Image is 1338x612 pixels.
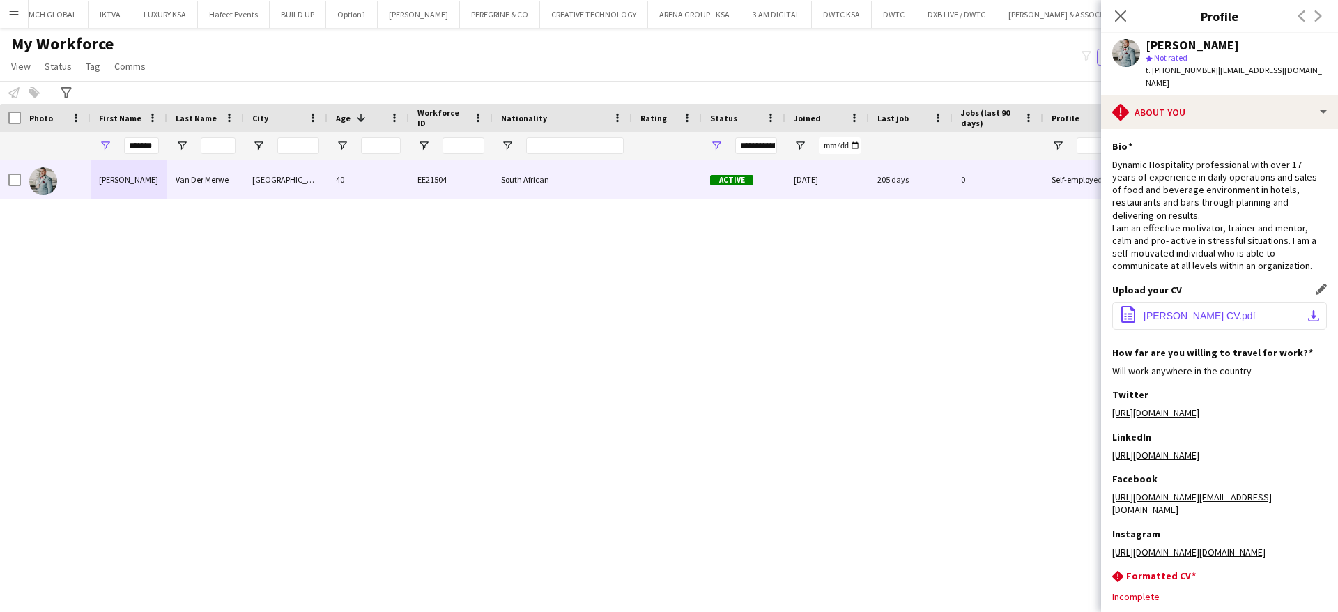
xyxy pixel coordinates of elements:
[86,60,100,72] span: Tag
[39,57,77,75] a: Status
[6,57,36,75] a: View
[1112,406,1199,419] a: [URL][DOMAIN_NAME]
[794,113,821,123] span: Joined
[417,107,468,128] span: Workforce ID
[1052,113,1079,123] span: Profile
[417,139,430,152] button: Open Filter Menu
[1126,569,1196,582] h3: Formatted CV
[252,113,268,123] span: City
[1097,49,1167,66] button: Everyone5,834
[1052,139,1064,152] button: Open Filter Menu
[336,113,351,123] span: Age
[132,1,198,28] button: LUXURY KSA
[252,139,265,152] button: Open Filter Menu
[80,57,106,75] a: Tag
[443,137,484,154] input: Workforce ID Filter Input
[1144,310,1256,321] span: [PERSON_NAME] CV.pdf
[953,160,1043,199] div: 0
[270,1,326,28] button: BUILD UP
[378,1,460,28] button: [PERSON_NAME]
[1146,39,1239,52] div: [PERSON_NAME]
[244,160,328,199] div: [GEOGRAPHIC_DATA]
[361,137,401,154] input: Age Filter Input
[1112,491,1272,516] a: [URL][DOMAIN_NAME][EMAIL_ADDRESS][DOMAIN_NAME]
[493,160,632,199] div: South African
[460,1,540,28] button: PEREGRINE & CO
[409,160,493,199] div: EE21504
[819,137,861,154] input: Joined Filter Input
[29,113,53,123] span: Photo
[198,1,270,28] button: Hafeet Events
[710,113,737,123] span: Status
[501,113,547,123] span: Nationality
[109,57,151,75] a: Comms
[1112,590,1327,603] div: Incomplete
[812,1,872,28] button: DWTC KSA
[328,160,409,199] div: 40
[648,1,741,28] button: ARENA GROUP - KSA
[1112,302,1327,330] button: [PERSON_NAME] CV.pdf
[45,60,72,72] span: Status
[1112,140,1132,153] h3: Bio
[741,1,812,28] button: 3 AM DIGITAL
[710,175,753,185] span: Active
[124,137,159,154] input: First Name Filter Input
[1101,7,1338,25] h3: Profile
[326,1,378,28] button: Option1
[1146,65,1218,75] span: t. [PHONE_NUMBER]
[29,167,57,195] img: Jacques Van Der Merwe
[58,84,75,101] app-action-btn: Advanced filters
[710,139,723,152] button: Open Filter Menu
[1112,473,1158,485] h3: Facebook
[1101,95,1338,129] div: About you
[1154,52,1187,63] span: Not rated
[176,113,217,123] span: Last Name
[916,1,997,28] button: DXB LIVE / DWTC
[872,1,916,28] button: DWTC
[89,1,132,28] button: IKTVA
[91,160,167,199] div: [PERSON_NAME]
[1112,388,1148,401] h3: Twitter
[1112,528,1160,540] h3: Instagram
[1112,546,1266,558] a: [URL][DOMAIN_NAME][DOMAIN_NAME]
[1112,449,1199,461] a: [URL][DOMAIN_NAME]
[1077,137,1124,154] input: Profile Filter Input
[1112,365,1327,377] div: Will work anywhere in the country
[1043,160,1132,199] div: Self-employed Crew
[1112,346,1313,359] h3: How far are you willing to travel for work?
[794,139,806,152] button: Open Filter Menu
[961,107,1018,128] span: Jobs (last 90 days)
[114,60,146,72] span: Comms
[17,1,89,28] button: MCH GLOBAL
[1112,431,1151,443] h3: LinkedIn
[526,137,624,154] input: Nationality Filter Input
[997,1,1209,28] button: [PERSON_NAME] & ASSOCIATES [GEOGRAPHIC_DATA]
[11,33,114,54] span: My Workforce
[785,160,869,199] div: [DATE]
[1146,65,1322,88] span: | [EMAIL_ADDRESS][DOMAIN_NAME]
[99,139,111,152] button: Open Filter Menu
[869,160,953,199] div: 205 days
[501,139,514,152] button: Open Filter Menu
[201,137,236,154] input: Last Name Filter Input
[540,1,648,28] button: CREATIVE TECHNOLOGY
[336,139,348,152] button: Open Filter Menu
[99,113,141,123] span: First Name
[277,137,319,154] input: City Filter Input
[167,160,244,199] div: Van Der Merwe
[176,139,188,152] button: Open Filter Menu
[11,60,31,72] span: View
[640,113,667,123] span: Rating
[1112,284,1182,296] h3: Upload your CV
[1112,158,1327,273] div: Dynamic Hospitality professional with over 17 years of experience in daily operations and sales o...
[877,113,909,123] span: Last job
